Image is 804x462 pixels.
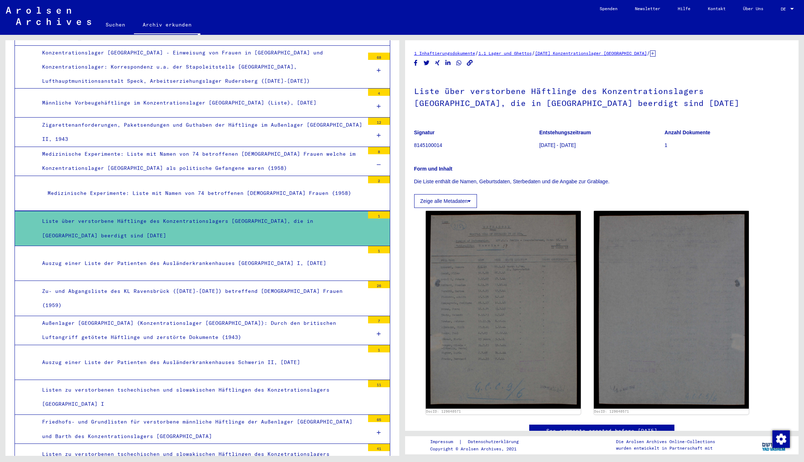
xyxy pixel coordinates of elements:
[434,58,441,68] button: Share on Xing
[37,316,364,344] div: Außenlager [GEOGRAPHIC_DATA] (Konzentrationslager [GEOGRAPHIC_DATA]): Durch den britischen Luftan...
[368,147,390,154] div: 8
[368,89,390,96] div: 4
[535,50,647,56] a: [DATE] Konzentrationslager [GEOGRAPHIC_DATA]
[430,438,459,446] a: Impressum
[414,178,790,185] p: Die Liste enthält die Namen, Geburtsdaten, Sterbedaten und die Angabe zur Grablage.
[466,58,474,68] button: Copy link
[37,284,364,312] div: Zu- und Abgangsliste des KL Ravensbrück ([DATE]-[DATE]) betreffend [DEMOGRAPHIC_DATA] Frauen (1959)
[414,130,435,135] b: Signatur
[414,50,475,56] a: 1 Inhaftierungsdokumente
[37,214,364,242] div: Liste über verstorbene Häftlinge des Konzentrationslagers [GEOGRAPHIC_DATA], die in [GEOGRAPHIC_D...
[412,58,420,68] button: Share on Facebook
[6,7,91,25] img: Arolsen_neg.svg
[426,211,581,409] img: 001.jpg
[616,438,715,445] p: Die Arolsen Archives Online-Collections
[368,316,390,323] div: 7
[368,211,390,218] div: 1
[37,256,364,270] div: Auszug einer Liste der Patienten des Ausländerkrankenhauses [GEOGRAPHIC_DATA] I, [DATE]
[37,46,364,89] div: Konzentrationslager [GEOGRAPHIC_DATA] - Einweisung von Frauen in [GEOGRAPHIC_DATA] und Konzentrat...
[37,383,364,411] div: Listen zu verstorbenen tschechischen und slowakischen Häftlingen des Konzetrationslagers [GEOGRAP...
[42,186,364,200] div: Medizinische Experimente: Liste mit Namen von 74 betroffenen [DEMOGRAPHIC_DATA] Frauen (1958)
[414,166,453,172] b: Form und Inhalt
[462,438,527,446] a: Datenschutzerklärung
[423,58,430,68] button: Share on Twitter
[455,58,463,68] button: Share on WhatsApp
[368,53,390,60] div: 68
[37,147,364,175] div: Medizinische Experimente: Liste mit Namen von 74 betroffenen [DEMOGRAPHIC_DATA] Frauen welche im ...
[368,176,390,183] div: 2
[430,438,527,446] div: |
[647,50,650,56] span: /
[97,16,134,33] a: Suchen
[665,130,710,135] b: Anzahl Dokumente
[368,380,390,387] div: 11
[368,281,390,288] div: 26
[414,74,790,118] h1: Liste über verstorbene Häftlinge des Konzentrationslagers [GEOGRAPHIC_DATA], die in [GEOGRAPHIC_D...
[478,50,532,56] a: 1.1 Lager und Ghettos
[368,118,390,125] div: 12
[665,142,789,149] p: 1
[760,436,788,454] img: yv_logo.png
[532,50,535,56] span: /
[414,194,477,208] button: Zeige alle Metadaten
[539,142,664,149] p: [DATE] - [DATE]
[475,50,478,56] span: /
[546,427,657,435] a: See comments created before [DATE]
[426,409,461,413] a: DocID: 129640571
[368,246,390,253] div: 1
[772,430,790,448] img: Zustimmung ändern
[616,445,715,451] p: wurden entwickelt in Partnerschaft mit
[430,446,527,452] p: Copyright © Arolsen Archives, 2021
[368,444,390,451] div: 41
[37,118,364,146] div: Zigarettenanforderungen, Paketsendungen und Guthaben der Häftlinge im Außenlager [GEOGRAPHIC_DATA...
[594,211,749,409] img: 002.jpg
[368,415,390,422] div: 65
[37,355,364,369] div: Auszug einer Liste der Patienten des Ausländerkrankenhauses Schwerin II, [DATE]
[37,96,364,110] div: Männliche Vorbeugehäftlinge im Konzentrationslager [GEOGRAPHIC_DATA] (Liste), [DATE]
[594,409,629,413] a: DocID: 129640571
[414,142,539,149] p: 8145100014
[444,58,452,68] button: Share on LinkedIn
[781,7,789,12] span: DE
[368,345,390,352] div: 1
[37,415,364,443] div: Friedhofs- und Grundlisten für verstorbene männliche Häftlinge der Außenlager [GEOGRAPHIC_DATA] u...
[772,430,789,447] div: Zustimmung ändern
[134,16,200,35] a: Archiv erkunden
[539,130,591,135] b: Entstehungszeitraum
